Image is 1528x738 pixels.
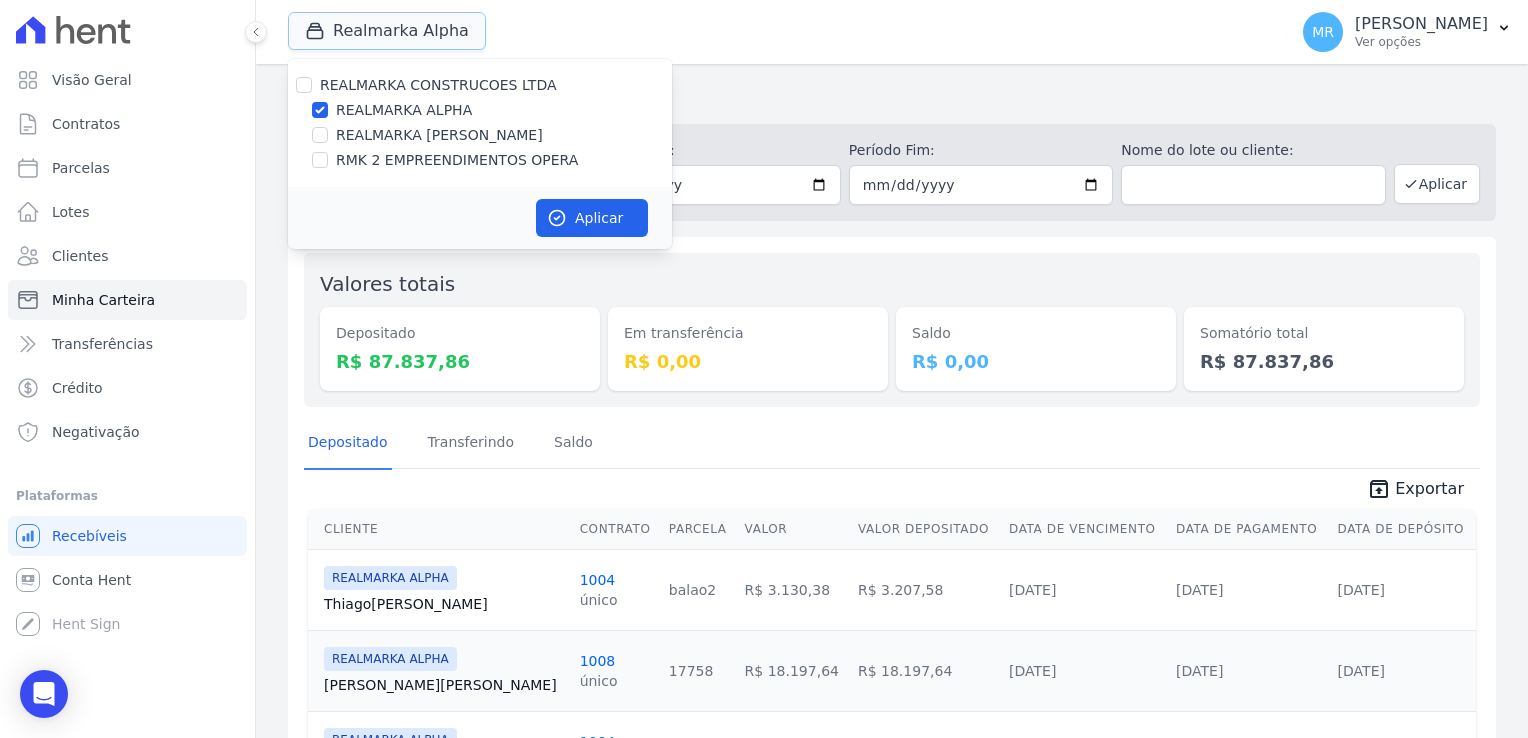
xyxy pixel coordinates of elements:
[52,158,110,178] span: Parcelas
[1121,140,1385,161] label: Nome do lote ou cliente:
[320,272,455,296] label: Valores totais
[1355,34,1488,50] p: Ver opções
[288,80,1496,116] h2: Minha Carteira
[1355,14,1488,34] p: [PERSON_NAME]
[1176,582,1223,598] a: [DATE]
[8,192,247,232] a: Lotes
[336,100,472,121] label: REALMARKA ALPHA
[1330,509,1476,550] th: Data de Depósito
[336,323,584,344] dt: Depositado
[304,418,392,470] a: Depositado
[52,246,108,266] span: Clientes
[624,323,872,344] dt: Em transferência
[1168,509,1330,550] th: Data de Pagamento
[8,560,247,600] a: Conta Hent
[1009,663,1056,679] a: [DATE]
[1001,509,1168,550] th: Data de Vencimento
[8,104,247,144] a: Contratos
[912,323,1160,344] dt: Saldo
[52,378,103,398] span: Crédito
[52,114,120,134] span: Contratos
[1338,582,1385,598] a: [DATE]
[737,630,850,711] td: R$ 18.197,64
[52,526,127,546] span: Recebíveis
[8,412,247,452] a: Negativação
[16,484,239,508] div: Plataformas
[912,348,1160,375] dd: R$ 0,00
[1176,663,1223,679] a: [DATE]
[1395,477,1464,501] span: Exportar
[580,590,618,610] div: único
[536,199,648,237] button: Aplicar
[336,348,584,375] dd: R$ 87.837,86
[1338,663,1385,679] a: [DATE]
[1200,348,1448,375] dd: R$ 87.837,86
[336,125,543,146] label: REALMARKA [PERSON_NAME]
[320,77,557,93] label: REALMARKA CONSTRUCOES LTDA
[580,671,618,691] div: único
[324,594,564,614] a: Thiago[PERSON_NAME]
[1312,25,1334,39] span: MR
[550,418,597,470] a: Saldo
[308,509,572,550] th: Cliente
[8,60,247,100] a: Visão Geral
[737,509,850,550] th: Valor
[324,675,564,695] a: [PERSON_NAME][PERSON_NAME]
[52,202,90,222] span: Lotes
[669,582,716,598] a: balao2
[850,549,1001,630] td: R$ 3.207,58
[669,663,714,679] a: 17758
[52,290,155,310] span: Minha Carteira
[1287,4,1528,60] button: MR [PERSON_NAME] Ver opções
[52,334,153,354] span: Transferências
[850,630,1001,711] td: R$ 18.197,64
[576,140,840,161] label: Período Inicío:
[324,566,457,590] span: REALMARKA ALPHA
[1351,477,1480,505] a: unarchive Exportar
[8,280,247,320] a: Minha Carteira
[8,148,247,188] a: Parcelas
[336,150,578,171] label: RMK 2 EMPREENDIMENTOS OPERA
[20,670,68,718] div: Open Intercom Messenger
[850,509,1001,550] th: Valor Depositado
[324,647,457,671] span: REALMARKA ALPHA
[52,570,131,590] span: Conta Hent
[1367,477,1391,501] i: unarchive
[8,236,247,276] a: Clientes
[8,516,247,556] a: Recebíveis
[572,509,661,550] th: Contrato
[424,418,519,470] a: Transferindo
[580,572,616,588] a: 1004
[1200,323,1448,344] dt: Somatório total
[8,368,247,408] a: Crédito
[661,509,737,550] th: Parcela
[52,70,132,90] span: Visão Geral
[849,140,1113,161] label: Período Fim:
[288,12,486,50] button: Realmarka Alpha
[1394,164,1480,204] button: Aplicar
[580,653,616,669] a: 1008
[52,422,140,442] span: Negativação
[1009,582,1056,598] a: [DATE]
[737,549,850,630] td: R$ 3.130,38
[8,324,247,364] a: Transferências
[624,348,872,375] dd: R$ 0,00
